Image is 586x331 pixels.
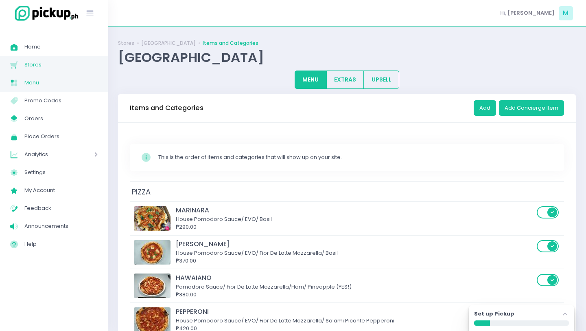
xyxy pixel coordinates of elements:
[130,185,153,199] span: PIZZA
[499,100,564,116] button: Add Concierge Item
[176,239,534,249] div: [PERSON_NAME]
[559,6,573,20] span: M
[176,273,534,282] div: HAWAIANO
[176,257,534,265] div: ₱370.00
[134,240,171,265] img: MARGHERITA
[24,239,98,249] span: Help
[176,317,534,325] div: House Pomodoro Sauce/ EVO/ Fior De Latte Mozzarella/ Salami Picante Pepperoni
[130,104,203,112] h3: Items and Categories
[134,206,171,231] img: MARINARA
[295,71,400,89] div: Large button group
[10,4,79,22] img: logo
[24,95,98,106] span: Promo Codes
[24,60,98,70] span: Stores
[295,71,327,89] button: MENU
[141,40,196,47] a: [GEOGRAPHIC_DATA]
[24,42,98,52] span: Home
[24,113,98,124] span: Orders
[326,71,364,89] button: EXTRAS
[118,49,576,65] div: [GEOGRAPHIC_DATA]
[158,153,553,161] div: This is the order of items and categories that will show up on your site.
[474,100,496,116] button: Add
[176,283,534,291] div: Pomodoro Sauce/ Fior De Latte Mozzarella/Ham/ Pineapple (YES!)
[474,310,514,318] label: Set up Pickup
[118,40,134,47] a: Stores
[176,215,534,223] div: House Pomodoro Sauce/ EVO/ Basil
[24,149,71,160] span: Analytics
[24,77,98,88] span: Menu
[176,205,534,215] div: MARINARA
[176,291,534,299] div: ₱380.00
[176,307,534,316] div: PEPPERONI
[24,185,98,196] span: My Account
[507,9,555,17] span: [PERSON_NAME]
[176,223,534,231] div: ₱290.00
[24,203,98,214] span: Feedback
[24,221,98,232] span: Announcements
[134,274,171,298] img: HAWAIANO
[203,40,258,47] a: Items and Categories
[363,71,399,89] button: UPSELL
[176,249,534,257] div: House Pomodoro Sauce/ EVO/ Fior De Latte Mozzarella/ Basil
[500,9,506,17] span: Hi,
[24,167,98,178] span: Settings
[24,131,98,142] span: Place Orders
